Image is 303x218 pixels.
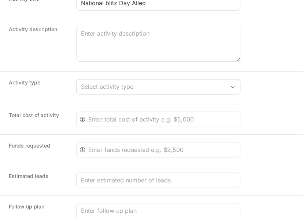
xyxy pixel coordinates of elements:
[9,26,67,64] dt: Activity description
[81,82,225,91] div: Select activity type
[9,112,67,127] dt: Total cost of activity
[88,115,236,124] input: Enter total cost of activity e.g. $5,000
[81,176,236,185] input: Enter estimated number of leads
[88,145,236,154] input: Enter funds requested e.g. $2,500
[9,172,67,188] dt: Estimated leads
[9,142,67,157] dt: Funds requested
[9,79,67,97] dt: Activity type
[77,79,240,94] button: Select activity type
